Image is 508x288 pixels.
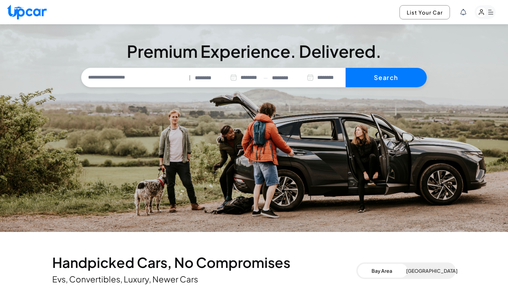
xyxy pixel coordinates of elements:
span: | [189,74,191,82]
h2: Handpicked Cars, No Compromises [52,257,356,268]
button: Bay Area [358,264,406,278]
button: List Your Car [399,5,450,19]
h3: Premium Experience. Delivered. [81,43,427,60]
span: — [263,74,268,82]
button: [GEOGRAPHIC_DATA] [406,264,454,278]
p: Evs, Convertibles, Luxury, Newer Cars [52,273,356,285]
img: Upcar Logo [7,4,47,19]
button: Search [346,68,427,87]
